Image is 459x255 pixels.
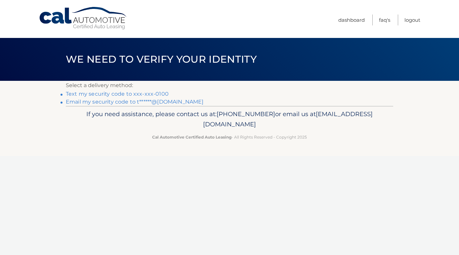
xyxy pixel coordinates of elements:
a: Dashboard [338,15,365,25]
a: Cal Automotive [39,7,128,30]
span: [PHONE_NUMBER] [217,110,275,118]
a: Email my security code to t******@[DOMAIN_NAME] [66,99,204,105]
a: Logout [404,15,420,25]
span: We need to verify your identity [66,53,257,65]
p: If you need assistance, please contact us at: or email us at [70,109,389,130]
strong: Cal Automotive Certified Auto Leasing [152,135,231,140]
a: FAQ's [379,15,390,25]
p: Select a delivery method: [66,81,393,90]
a: Text my security code to xxx-xxx-0100 [66,91,169,97]
p: - All Rights Reserved - Copyright 2025 [70,134,389,141]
